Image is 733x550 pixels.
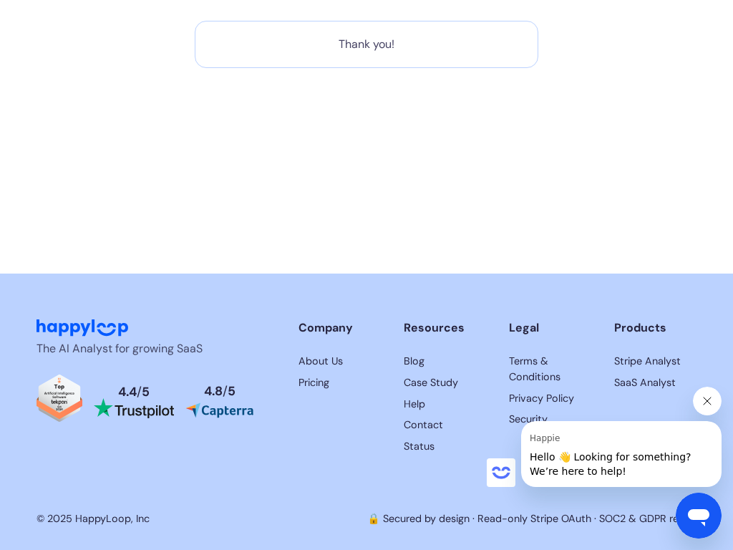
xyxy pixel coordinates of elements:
[509,319,591,337] div: Legal
[404,439,486,455] a: HappyLoop's Status
[676,493,722,539] iframe: Button to launch messaging window
[509,354,591,385] a: HappyLoop's Terms & Conditions
[137,384,142,400] span: /
[614,375,696,391] a: HappyLoop's Privacy Policy
[94,386,174,418] a: Read reviews about HappyLoop on Trustpilot
[298,375,381,391] a: View HappyLoop pricing plans
[37,511,150,527] div: © 2025 HappyLoop, Inc
[614,354,696,370] a: HappyLoop's Terms & Conditions
[298,354,381,370] a: Learn more about HappyLoop
[487,458,515,487] iframe: no content
[223,383,228,399] span: /
[185,385,254,418] a: Read reviews about HappyLoop on Capterra
[404,319,486,337] div: Resources
[614,319,696,337] div: Products
[37,319,128,336] img: HappyLoop Logo
[521,421,722,487] iframe: Message from Happie
[404,418,486,433] a: Contact HappyLoop support
[298,319,381,337] div: Company
[204,385,236,398] div: 4.8 5
[195,21,538,68] div: Email Form success
[118,386,150,399] div: 4.4 5
[404,397,486,412] a: Get help with HappyLoop
[367,512,696,525] a: 🔒 Secured by design · Read-only Stripe OAuth · SOC2 & GDPR ready
[210,36,523,53] div: Thank you!
[37,340,254,357] p: The AI Analyst for growing SaaS
[37,375,82,429] a: Read reviews about HappyLoop on Tekpon
[404,375,486,391] a: Read HappyLoop case studies
[404,354,486,370] a: Read HappyLoop case studies
[487,387,722,487] div: Happie says "Hello 👋 Looking for something? We’re here to help!". Open messaging window to contin...
[693,387,722,415] iframe: Close message from Happie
